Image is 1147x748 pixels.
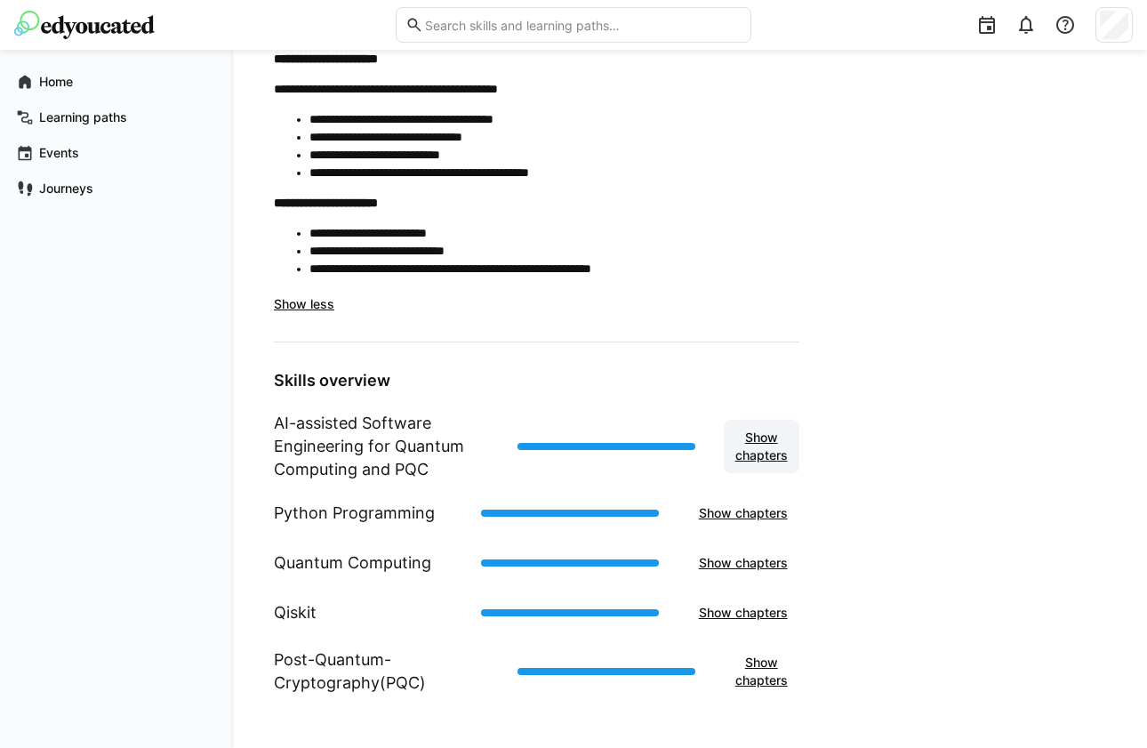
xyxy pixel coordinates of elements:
span: Show chapters [733,429,790,464]
input: Search skills and learning paths… [423,17,742,33]
h1: Python Programming [274,502,435,525]
span: Show chapters [733,654,790,689]
span: Show chapters [696,554,790,572]
button: Show chapters [724,645,799,698]
h1: Qiskit [274,601,317,624]
span: Show chapters [696,604,790,622]
button: Show chapters [687,545,799,581]
button: Show chapters [687,595,799,631]
h1: Post-Quantum-Cryptography(PQC) [274,648,503,695]
button: Show chapters [724,420,799,473]
h1: AI-assisted Software Engineering for Quantum Computing and PQC [274,412,503,481]
h3: Skills overview [274,371,799,390]
span: Show less [274,296,334,311]
span: Show chapters [696,504,790,522]
button: Show chapters [687,495,799,531]
h1: Quantum Computing [274,551,431,575]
